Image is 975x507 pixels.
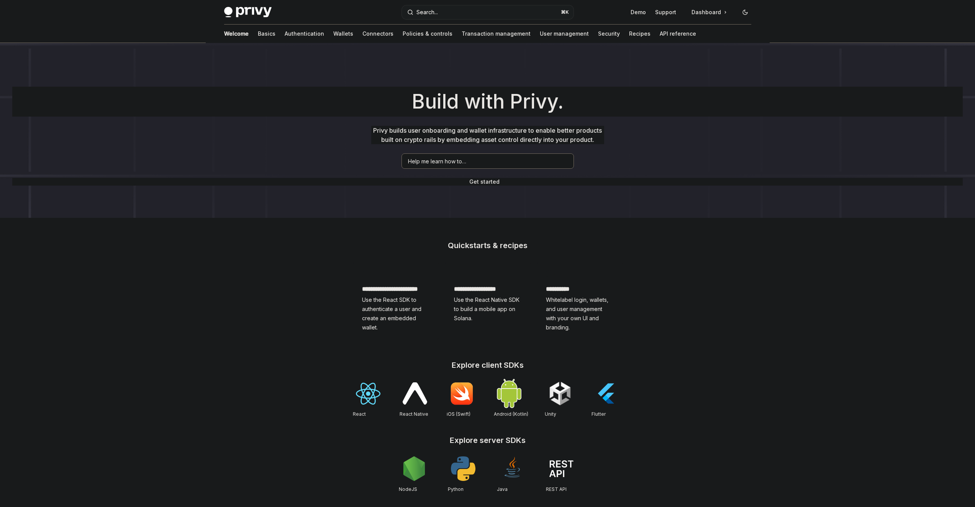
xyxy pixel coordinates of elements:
[403,25,452,43] a: Policies & controls
[546,295,613,332] span: Whitelabel login, wallets, and user management with your own UI and branding.
[494,411,528,417] span: Android (Kotlin)
[545,378,575,418] a: UnityUnity
[224,25,249,43] a: Welcome
[537,262,623,340] a: **** *****Whitelabel login, wallets, and user management with your own UI and branding.
[546,453,577,493] a: REST APIREST API
[353,361,623,369] h2: Explore client SDKs
[356,383,380,405] img: React
[400,411,428,417] span: React Native
[400,378,430,418] a: React NativeReact Native
[592,411,606,417] span: Flutter
[500,456,524,481] img: Java
[660,25,696,43] a: API reference
[548,381,572,406] img: Unity
[450,382,474,405] img: iOS (Swift)
[416,8,438,17] div: Search...
[545,411,556,417] span: Unity
[445,262,531,340] a: **** **** **** ***Use the React Native SDK to build a mobile app on Solana.
[540,25,589,43] a: User management
[629,25,651,43] a: Recipes
[497,453,528,493] a: JavaJava
[595,381,619,406] img: Flutter
[224,7,272,18] img: dark logo
[692,8,721,16] span: Dashboard
[462,25,531,43] a: Transaction management
[592,378,622,418] a: FlutterFlutter
[561,9,569,15] span: ⌘ K
[454,295,521,323] span: Use the React Native SDK to build a mobile app on Solana.
[739,6,751,18] button: Toggle dark mode
[494,378,528,418] a: Android (Kotlin)Android (Kotlin)
[497,486,508,492] span: Java
[362,295,429,332] span: Use the React SDK to authenticate a user and create an embedded wallet.
[549,460,574,477] img: REST API
[258,25,275,43] a: Basics
[685,6,733,18] a: Dashboard
[408,157,466,165] span: Help me learn how to…
[285,25,324,43] a: Authentication
[353,242,623,249] h2: Quickstarts & recipes
[447,411,470,417] span: iOS (Swift)
[546,486,567,492] span: REST API
[403,382,427,404] img: React Native
[631,8,646,16] a: Demo
[448,486,464,492] span: Python
[353,436,623,444] h2: Explore server SDKs
[497,379,521,408] img: Android (Kotlin)
[399,453,429,493] a: NodeJSNodeJS
[362,25,393,43] a: Connectors
[655,8,676,16] a: Support
[451,456,475,481] img: Python
[469,178,500,186] a: Get started
[402,5,574,19] button: Open search
[399,486,417,492] span: NodeJS
[448,453,478,493] a: PythonPython
[598,25,620,43] a: Security
[353,411,366,417] span: React
[373,127,602,143] span: Privy builds user onboarding and wallet infrastructure to enable better products built on crypto ...
[353,378,383,418] a: ReactReact
[402,456,426,481] img: NodeJS
[12,87,963,117] h1: Build with Privy.
[333,25,353,43] a: Wallets
[447,378,477,418] a: iOS (Swift)iOS (Swift)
